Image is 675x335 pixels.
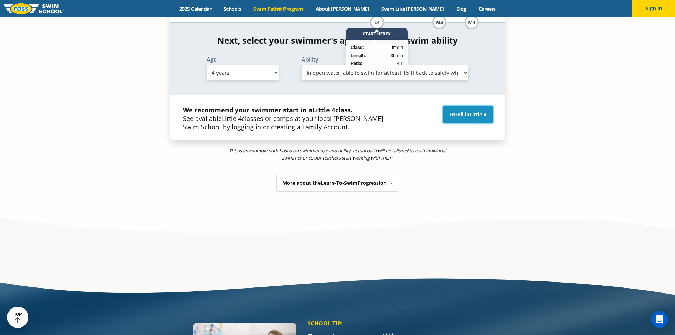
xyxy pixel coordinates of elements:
[183,106,353,114] strong: We recommend your swimmer start in a class.
[170,35,505,45] h4: Next, select your swimmer's age and closest swim ability
[4,3,64,14] img: FOSS Swim School Logo
[173,5,218,12] a: 2025 Calendar
[218,5,247,12] a: Schools
[183,106,387,131] p: See available classes or camps at your local [PERSON_NAME] Swim School by logging in or creating ...
[651,311,668,328] div: Open Intercom Messenger
[450,5,472,12] a: Blog
[309,5,375,12] a: About [PERSON_NAME]
[351,45,364,50] strong: Class:
[432,15,446,29] div: M3
[207,57,279,62] label: Age
[443,106,493,123] a: Enroll inLittle 4
[276,174,399,192] div: More about the Progression →
[388,32,391,37] span: X
[472,5,502,12] a: Careers
[302,57,469,62] label: Ability
[465,15,479,29] div: M4
[375,5,450,12] a: Swim Like [PERSON_NAME]
[247,5,309,12] a: Swim Path® Program
[14,312,22,323] div: TOP
[313,106,335,114] span: Little 4
[469,111,486,118] span: Little 4
[222,114,242,123] span: Little 4
[389,44,403,51] span: Little 4
[390,52,403,59] span: 30min
[321,179,358,186] span: Learn-To-Swim
[346,28,408,40] div: Start Here
[351,52,366,58] strong: Length:
[308,320,501,327] p: SCHOOL TIP:
[227,147,448,161] p: This is an example path based on swimmer age and ability, actual path will be tailored to each in...
[370,15,384,29] div: L4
